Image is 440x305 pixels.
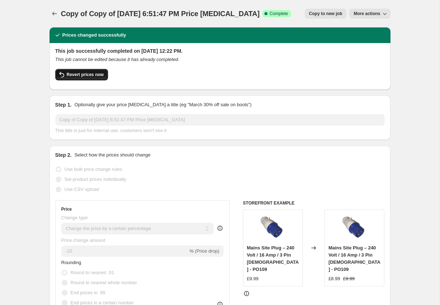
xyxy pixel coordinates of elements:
strike: £9.99 [343,275,355,282]
div: £8.99 [328,275,340,282]
h6: STOREFRONT EXAMPLE [243,200,385,206]
button: Copy to new job [305,9,347,19]
img: CARAVAN-MOTORHOME-Mains-Site-Plug-240-Volt-16-Amp-3-Pin-Male-PO109-371085318065_80x.jpg [258,213,287,242]
span: Change type [61,215,88,220]
span: Rounding [61,260,81,265]
span: Round to nearest whole number [71,280,137,285]
h2: Step 1. [55,101,72,108]
span: Copy of Copy of [DATE] 6:51:47 PM Price [MEDICAL_DATA] [61,10,260,18]
span: Use CSV upload [65,187,99,192]
div: help [216,225,224,232]
h2: Prices changed successfully [62,32,126,39]
h2: This job successfully completed on [DATE] 12:22 PM. [55,47,385,55]
span: Complete [270,11,288,17]
span: This title is just for internal use, customers won't see it [55,128,167,133]
i: This job cannot be edited because it has already completed. [55,57,179,62]
span: % (Price drop) [189,248,219,254]
h2: Step 2. [55,151,72,159]
span: Set product prices individually [65,177,126,182]
p: Optionally give your price [MEDICAL_DATA] a title (eg "March 30% off sale on boots") [74,101,251,108]
span: Mains Site Plug – 240 Volt / 16 Amp / 3 Pin [DEMOGRAPHIC_DATA] - PO109 [247,245,299,272]
p: Select how the prices should change [74,151,150,159]
div: £9.99 [247,275,259,282]
input: -15 [61,245,188,257]
h3: Price [61,206,72,212]
span: Copy to new job [309,11,342,17]
span: Revert prices now [67,72,104,78]
button: Revert prices now [55,69,108,80]
span: Mains Site Plug – 240 Volt / 16 Amp / 3 Pin [DEMOGRAPHIC_DATA] - PO109 [328,245,380,272]
button: Price change jobs [50,9,60,19]
span: End prices in .99 [71,290,106,295]
img: CARAVAN-MOTORHOME-Mains-Site-Plug-240-Volt-16-Amp-3-Pin-Male-PO109-371085318065_80x.jpg [340,213,369,242]
input: 30% off holiday sale [55,114,385,126]
button: More actions [349,9,390,19]
span: More actions [354,11,380,17]
span: Use bulk price change rules [65,166,122,172]
span: Round to nearest .01 [71,270,114,275]
span: Price change amount [61,238,106,243]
